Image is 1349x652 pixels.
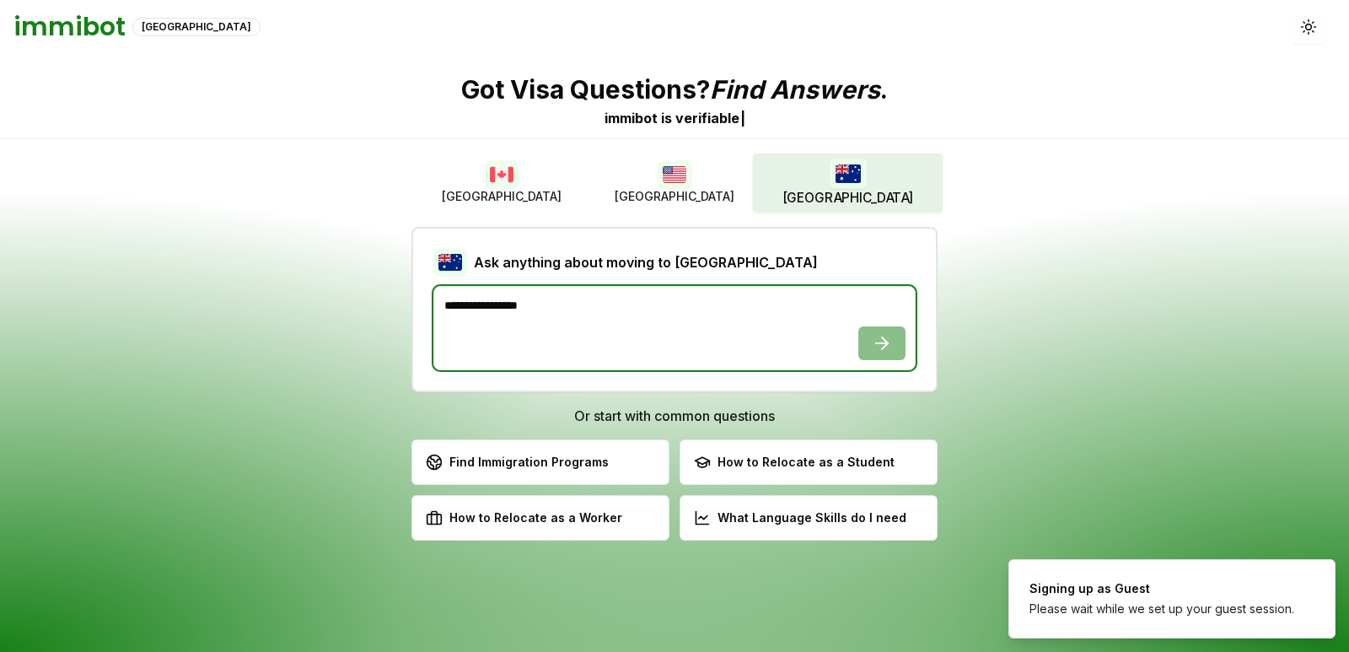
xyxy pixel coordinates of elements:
[782,189,913,207] span: [GEOGRAPHIC_DATA]
[829,159,866,188] img: Australia flag
[710,74,880,105] span: Find Answers
[13,12,126,42] h1: immibot
[605,108,672,128] div: immibot is
[442,188,562,205] span: [GEOGRAPHIC_DATA]
[1029,601,1294,617] div: Please wait while we set up your guest session.
[615,188,734,205] span: [GEOGRAPHIC_DATA]
[433,249,467,276] img: Australia flag
[411,406,938,426] h3: Or start with common questions
[474,252,818,272] h2: Ask anything about moving to [GEOGRAPHIC_DATA]
[694,454,895,471] div: How to Relocate as a Student
[658,161,691,188] img: USA flag
[485,161,519,188] img: Canada flag
[1029,580,1294,597] div: Signing up as Guest
[426,509,622,526] div: How to Relocate as a Worker
[680,495,938,541] button: What Language Skills do I need
[461,74,888,105] p: Got Visa Questions? .
[680,439,938,485] button: How to Relocate as a Student
[132,18,261,36] div: [GEOGRAPHIC_DATA]
[411,495,669,541] button: How to Relocate as a Worker
[740,110,745,127] span: |
[694,509,906,526] div: What Language Skills do I need
[411,439,669,485] button: Find Immigration Programs
[675,110,739,127] span: v e r i f i a b l e
[426,454,609,471] div: Find Immigration Programs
